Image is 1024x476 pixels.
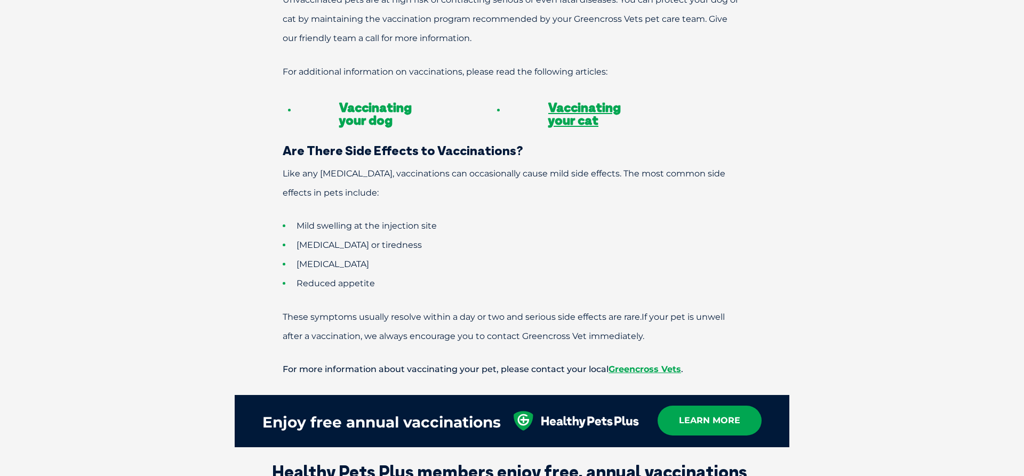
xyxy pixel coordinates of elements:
div: Enjoy free annual vaccinations [262,406,501,439]
span: These symptoms usually resolve within a day or two and serious side effects are rare. [283,312,642,322]
span: If your pet is unwell after a vaccination, we always encourage you to contact Greencross Vet imme... [283,312,725,341]
span: For additional information on vaccinations, please read the following articles: [283,67,607,77]
p: For more information about vaccinating your pet, please contact your local . [245,360,779,379]
span: Reduced appetite [297,278,375,288]
span: [MEDICAL_DATA] [297,259,369,269]
span: Mild swelling at the injection site [297,221,437,231]
span: [MEDICAL_DATA] or tiredness [297,240,422,250]
span: Are There Side Effects to Vaccinations? [283,142,523,158]
a: Vaccinating your cat [548,99,621,128]
a: Greencross Vets [609,364,681,374]
a: learn more [658,406,762,435]
span: Like any [MEDICAL_DATA], vaccinations can occasionally cause mild side effects. The most common s... [283,168,725,198]
img: healthy-pets-plus.svg [511,411,639,431]
a: Vaccinating your dog [339,99,412,128]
